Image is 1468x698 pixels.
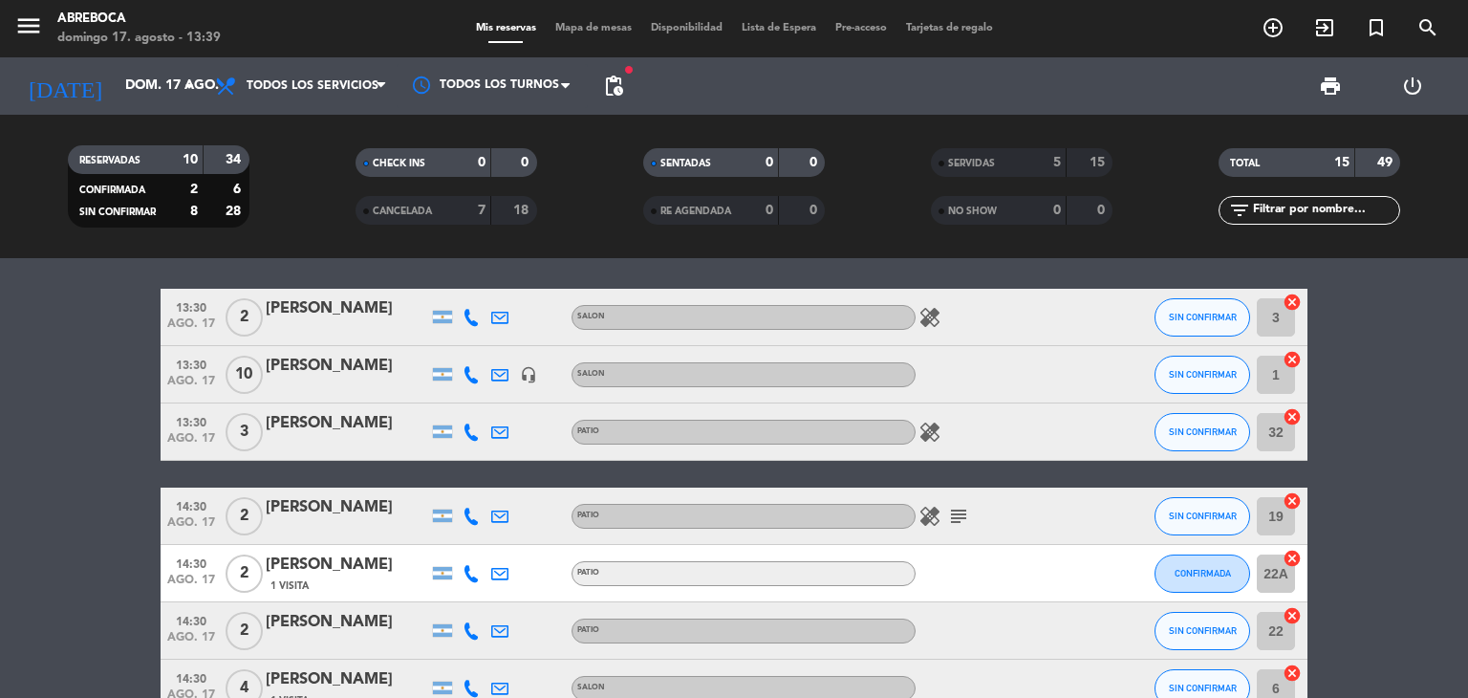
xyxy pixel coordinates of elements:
span: SALON [577,313,605,320]
i: menu [14,11,43,40]
i: headset_mic [520,366,537,383]
span: 13:30 [167,295,215,317]
button: SIN CONFIRMAR [1155,612,1250,650]
span: pending_actions [602,75,625,98]
span: NO SHOW [948,207,997,216]
span: SIN CONFIRMAR [1169,426,1237,437]
strong: 0 [521,156,532,169]
span: 13:30 [167,410,215,432]
span: 14:30 [167,666,215,688]
span: fiber_manual_record [623,64,635,76]
i: cancel [1283,407,1302,426]
span: SALON [577,684,605,691]
span: 13:30 [167,353,215,375]
i: healing [918,421,941,444]
strong: 49 [1377,156,1396,169]
span: print [1319,75,1342,98]
span: Tarjetas de regalo [896,23,1003,33]
span: Mis reservas [466,23,546,33]
i: cancel [1283,664,1302,683]
button: CONFIRMADA [1155,555,1250,593]
strong: 0 [478,156,486,169]
i: turned_in_not [1365,16,1388,39]
span: SALON [577,370,605,378]
span: CONFIRMADA [79,185,145,195]
div: ABREBOCA [57,10,221,29]
span: 14:30 [167,552,215,574]
strong: 0 [766,204,773,217]
span: 1 Visita [270,578,309,594]
span: 3 [226,413,263,451]
div: [PERSON_NAME] [266,495,428,520]
strong: 34 [226,153,245,166]
div: [PERSON_NAME] [266,354,428,379]
strong: 0 [1097,204,1109,217]
strong: 15 [1334,156,1349,169]
span: SIN CONFIRMAR [1169,683,1237,693]
i: arrow_drop_down [178,75,201,98]
span: ago. 17 [167,432,215,454]
i: healing [918,505,941,528]
button: SIN CONFIRMAR [1155,413,1250,451]
span: ago. 17 [167,516,215,538]
input: Filtrar por nombre... [1251,200,1399,221]
i: healing [918,306,941,329]
button: SIN CONFIRMAR [1155,497,1250,535]
span: ago. 17 [167,574,215,596]
i: [DATE] [14,65,116,107]
span: Disponibilidad [641,23,732,33]
div: domingo 17. agosto - 13:39 [57,29,221,48]
span: SENTADAS [660,159,711,168]
span: SIN CONFIRMAR [1169,625,1237,636]
span: PATIO [577,512,599,519]
i: search [1416,16,1439,39]
i: cancel [1283,549,1302,568]
strong: 15 [1090,156,1109,169]
span: 14:30 [167,494,215,516]
strong: 18 [513,204,532,217]
div: [PERSON_NAME] [266,411,428,436]
i: cancel [1283,293,1302,312]
span: SIN CONFIRMAR [1169,369,1237,380]
button: menu [14,11,43,47]
span: 2 [226,612,263,650]
span: CHECK INS [373,159,425,168]
div: LOG OUT [1371,57,1454,115]
span: RESERVADAS [79,156,140,165]
span: Todos los servicios [247,79,378,93]
strong: 0 [766,156,773,169]
span: 2 [226,298,263,337]
span: SIN CONFIRMAR [79,207,156,217]
i: power_settings_new [1401,75,1424,98]
span: CANCELADA [373,207,432,216]
strong: 0 [810,156,821,169]
span: 14:30 [167,609,215,631]
strong: 10 [183,153,198,166]
span: SIN CONFIRMAR [1169,312,1237,322]
div: [PERSON_NAME] [266,296,428,321]
span: Pre-acceso [826,23,896,33]
button: SIN CONFIRMAR [1155,298,1250,337]
span: 2 [226,555,263,593]
strong: 5 [1053,156,1061,169]
span: ago. 17 [167,317,215,339]
strong: 0 [810,204,821,217]
i: add_circle_outline [1262,16,1284,39]
i: subject [947,505,970,528]
strong: 2 [190,183,198,196]
span: PATIO [577,626,599,634]
div: [PERSON_NAME] [266,610,428,635]
span: Lista de Espera [732,23,826,33]
span: ago. 17 [167,375,215,397]
span: SIN CONFIRMAR [1169,511,1237,521]
div: [PERSON_NAME] [266,553,428,578]
i: filter_list [1228,199,1251,222]
span: 2 [226,497,263,535]
span: CONFIRMADA [1175,568,1231,578]
span: PATIO [577,427,599,435]
span: 10 [226,356,263,394]
span: Mapa de mesas [546,23,641,33]
span: SERVIDAS [948,159,995,168]
strong: 0 [1053,204,1061,217]
span: RE AGENDADA [660,207,731,216]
